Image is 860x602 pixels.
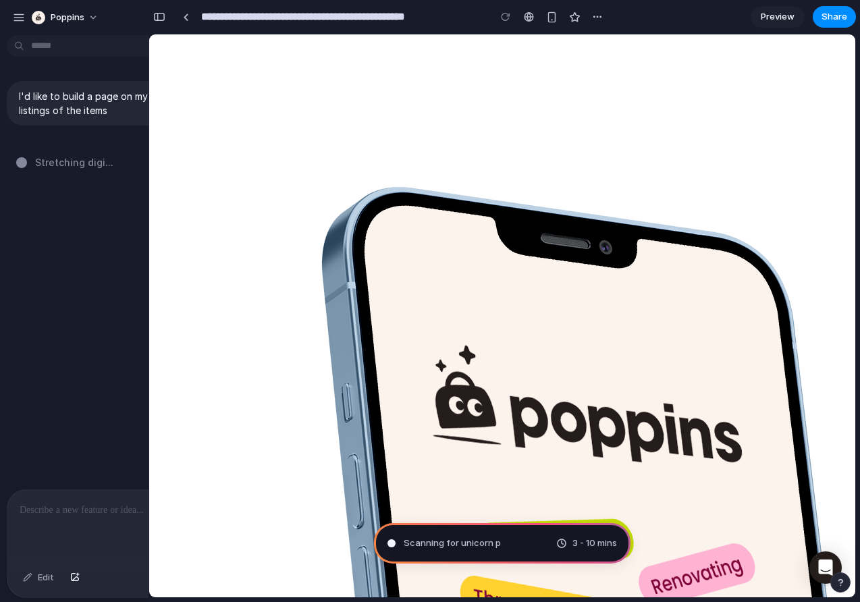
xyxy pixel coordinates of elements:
button: Poppins [26,7,105,28]
span: Preview [761,10,795,24]
a: Preview [751,6,805,28]
span: Scanning for unicorn p [404,537,501,550]
span: Share [822,10,847,24]
button: Share [813,6,856,28]
p: I'd like to build a page on my website where I can see the listings of the items [19,89,277,117]
div: Open Intercom Messenger [660,517,693,549]
span: Stretching digi ... [35,155,113,169]
span: Poppins [51,11,84,24]
span: 3 - 10 mins [572,537,617,550]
